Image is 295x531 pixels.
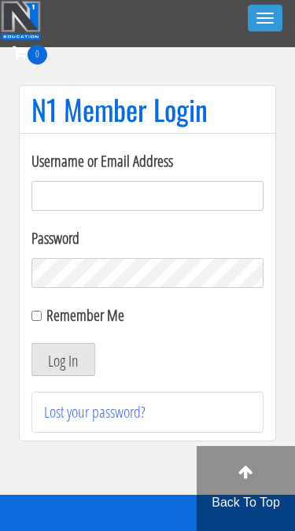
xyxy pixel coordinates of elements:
a: Lost your password? [44,401,146,422]
h1: N1 Member Login [31,94,264,125]
label: Password [31,227,264,250]
label: Username or Email Address [31,149,264,173]
img: n1-education [1,1,41,40]
button: Log In [31,343,95,376]
span: 0 [28,45,47,65]
label: Remember Me [46,304,124,326]
p: Back To Top [197,493,295,512]
a: 0 [13,41,47,62]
